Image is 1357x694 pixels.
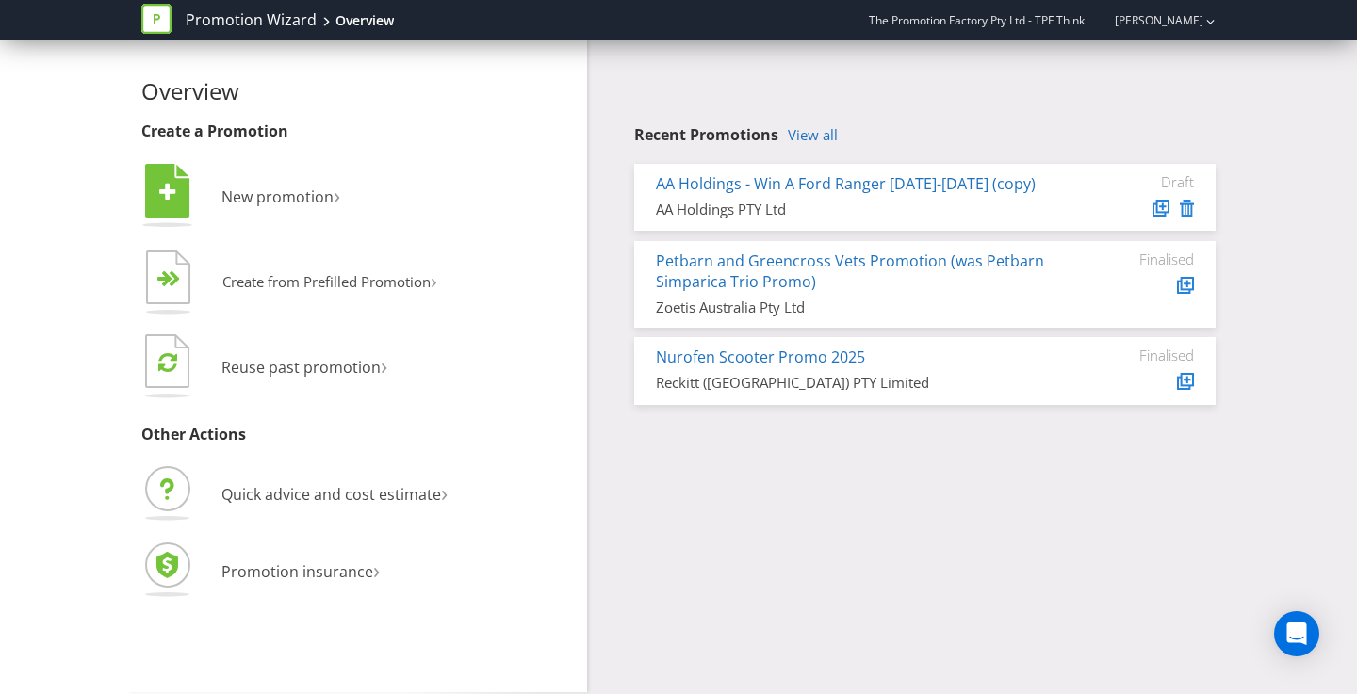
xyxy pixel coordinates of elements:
[222,272,431,291] span: Create from Prefilled Promotion
[634,124,778,145] span: Recent Promotions
[141,427,573,444] h3: Other Actions
[431,266,437,295] span: ›
[141,123,573,140] h3: Create a Promotion
[373,554,380,585] span: ›
[159,182,176,202] tspan: 
[656,173,1036,194] a: AA Holdings - Win A Ford Ranger [DATE]-[DATE] (copy)
[788,127,838,143] a: View all
[1081,250,1194,267] div: Finalised
[1274,611,1319,656] div: Open Intercom Messenger
[141,246,438,321] button: Create from Prefilled Promotion›
[656,200,1053,219] div: AA Holdings PTY Ltd
[169,270,181,288] tspan: 
[656,373,1053,393] div: Reckitt ([GEOGRAPHIC_DATA]) PTY Limited
[1081,347,1194,363] div: Finalised
[221,484,441,505] span: Quick advice and cost estimate
[221,186,334,207] span: New promotion
[381,349,387,380] span: ›
[158,351,177,373] tspan: 
[656,250,1044,293] a: Petbarn and Greencross Vets Promotion (was Petbarn Simparica Trio Promo)
[141,561,380,582] a: Promotion insurance›
[334,179,340,210] span: ›
[1081,173,1194,190] div: Draft
[656,298,1053,317] div: Zoetis Australia Pty Ltd
[141,79,573,104] h2: Overview
[656,347,865,367] a: Nurofen Scooter Promo 2025
[869,12,1085,28] span: The Promotion Factory Pty Ltd - TPF Think
[335,11,394,30] div: Overview
[441,476,448,508] span: ›
[141,484,448,505] a: Quick advice and cost estimate›
[1096,12,1203,28] a: [PERSON_NAME]
[221,561,373,582] span: Promotion insurance
[221,357,381,378] span: Reuse past promotion
[186,9,317,31] a: Promotion Wizard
